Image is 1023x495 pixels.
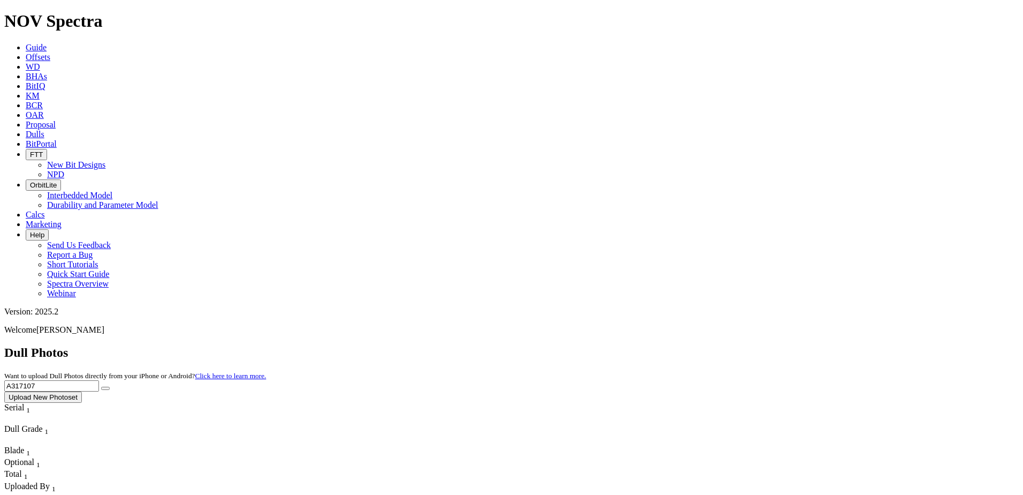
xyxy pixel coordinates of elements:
div: Column Menu [4,415,50,424]
a: Spectra Overview [47,279,109,288]
a: New Bit Designs [47,160,105,169]
a: Guide [26,43,47,52]
span: Sort None [36,457,40,467]
button: Upload New Photoset [4,392,82,403]
p: Welcome [4,325,1019,335]
a: BitPortal [26,139,57,148]
div: Sort None [4,446,42,457]
a: Proposal [26,120,56,129]
a: Calcs [26,210,45,219]
a: BHAs [26,72,47,81]
sub: 1 [52,485,56,493]
div: Sort None [4,424,79,446]
sub: 1 [26,449,30,457]
a: Dulls [26,130,44,139]
div: Sort None [4,403,50,424]
sub: 1 [26,406,30,414]
span: Blade [4,446,24,455]
button: Help [26,229,49,241]
span: Sort None [52,482,56,491]
a: Interbedded Model [47,191,112,200]
span: Sort None [24,469,28,478]
a: Marketing [26,220,62,229]
a: WD [26,62,40,71]
sub: 1 [24,473,28,481]
div: Column Menu [4,436,79,446]
div: Optional Sort None [4,457,42,469]
span: Total [4,469,22,478]
span: FTT [30,151,43,159]
a: Offsets [26,52,50,62]
a: KM [26,91,40,100]
a: BitIQ [26,81,45,91]
div: Sort None [4,457,42,469]
div: Uploaded By Sort None [4,482,105,493]
button: OrbitLite [26,179,61,191]
a: Durability and Parameter Model [47,200,158,209]
h1: NOV Spectra [4,11,1019,31]
input: Search Serial Number [4,380,99,392]
span: Sort None [45,424,49,433]
div: Version: 2025.2 [4,307,1019,317]
small: Want to upload Dull Photos directly from your iPhone or Android? [4,372,266,380]
button: FTT [26,149,47,160]
a: Webinar [47,289,76,298]
span: [PERSON_NAME] [36,325,104,334]
a: OAR [26,110,44,119]
span: Serial [4,403,24,412]
a: Click here to learn more. [195,372,266,380]
span: OrbitLite [30,181,57,189]
a: BCR [26,101,43,110]
div: Blade Sort None [4,446,42,457]
h2: Dull Photos [4,346,1019,360]
a: NPD [47,170,64,179]
span: Dull Grade [4,424,43,433]
sub: 1 [45,427,49,436]
div: Serial Sort None [4,403,50,415]
span: Sort None [26,403,30,412]
span: Optional [4,457,34,467]
span: Sort None [26,446,30,455]
div: Dull Grade Sort None [4,424,79,436]
div: Total Sort None [4,469,42,481]
a: Send Us Feedback [47,241,111,250]
a: Quick Start Guide [47,269,109,279]
span: Help [30,231,44,239]
a: Report a Bug [47,250,93,259]
span: Uploaded By [4,482,50,491]
a: Short Tutorials [47,260,98,269]
div: Sort None [4,469,42,481]
sub: 1 [36,461,40,469]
